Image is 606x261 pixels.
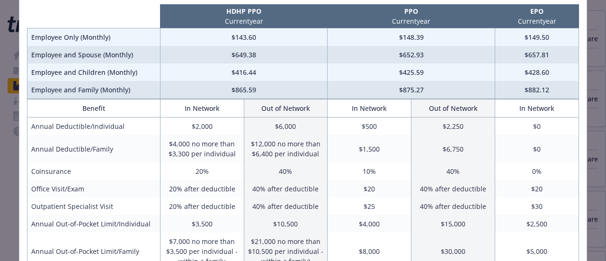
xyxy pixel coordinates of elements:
[495,117,579,135] td: $0
[244,215,328,233] td: $10,500
[495,46,579,63] td: $657.81
[495,99,579,117] th: In Network
[411,215,495,233] td: $15,000
[160,135,244,162] td: $4,000 no more than $3,300 per individual
[328,198,411,215] td: $25
[244,180,328,198] td: 40% after deductible
[27,99,160,117] th: Benefit
[330,6,493,16] p: PPO
[411,99,495,117] th: Out of Network
[160,81,328,99] td: $865.59
[497,16,577,26] p: Current year
[411,135,495,162] td: $6,750
[244,99,328,117] th: Out of Network
[495,135,579,162] td: $0
[411,198,495,215] td: 40% after deductible
[495,198,579,215] td: $30
[27,162,160,180] td: Coinsurance
[328,117,411,135] td: $500
[160,46,328,63] td: $649.38
[160,215,244,233] td: $3,500
[411,162,495,180] td: 40%
[160,63,328,81] td: $416.44
[160,162,244,180] td: 20%
[495,63,579,81] td: $428.60
[328,180,411,198] td: $20
[497,6,577,16] p: EPO
[27,4,160,28] th: intentionally left blank
[495,215,579,233] td: $2,500
[27,46,160,63] td: Employee and Spouse (Monthly)
[27,63,160,81] td: Employee and Children (Monthly)
[328,215,411,233] td: $4,000
[244,162,328,180] td: 40%
[411,180,495,198] td: 40% after deductible
[328,46,495,63] td: $652.93
[160,180,244,198] td: 20% after deductible
[244,198,328,215] td: 40% after deductible
[328,135,411,162] td: $1,500
[328,162,411,180] td: 10%
[27,198,160,215] td: Outpatient Specialist Visit
[27,28,160,46] td: Employee Only (Monthly)
[27,180,160,198] td: Office Visit/Exam
[162,16,326,26] p: Current year
[495,81,579,99] td: $882.12
[495,180,579,198] td: $20
[27,117,160,135] td: Annual Deductible/Individual
[411,117,495,135] td: $2,250
[27,135,160,162] td: Annual Deductible/Family
[27,81,160,99] td: Employee and Family (Monthly)
[328,28,495,46] td: $148.39
[160,99,244,117] th: In Network
[495,28,579,46] td: $149.50
[27,215,160,233] td: Annual Out-of-Pocket Limit/Individual
[244,117,328,135] td: $6,000
[495,162,579,180] td: 0%
[160,198,244,215] td: 20% after deductible
[244,135,328,162] td: $12,000 no more than $6,400 per individual
[160,28,328,46] td: $143.60
[160,117,244,135] td: $2,000
[328,63,495,81] td: $425.59
[328,81,495,99] td: $875.27
[328,99,411,117] th: In Network
[162,6,326,16] p: HDHP PPO
[330,16,493,26] p: Current year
